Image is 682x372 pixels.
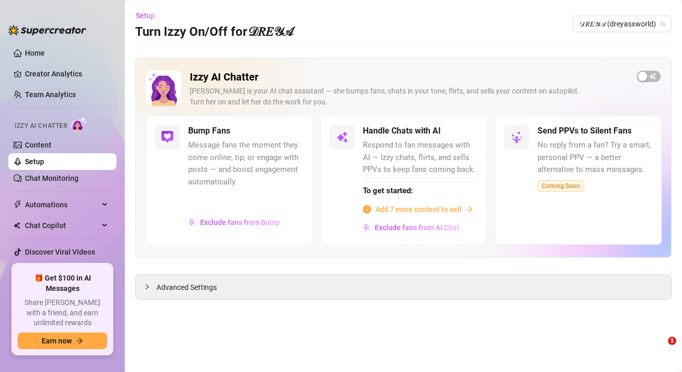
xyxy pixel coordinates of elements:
[25,248,95,256] a: Discover Viral Videos
[14,222,20,229] img: Chat Copilot
[510,131,523,143] img: svg%3e
[375,204,462,215] span: Add 7 more content to sell
[135,7,163,24] button: Setup
[76,337,83,344] span: arrow-right
[135,24,293,41] h3: Turn Izzy On/Off for 𝒟𝑅𝐸𝒴𝒜
[25,141,51,149] a: Content
[144,281,156,293] div: collapsed
[18,333,107,349] button: Earn nowarrow-right
[25,196,99,213] span: Automations
[537,139,653,176] span: No reply from a fan? Try a smart, personal PPV — a better alternative to mass messages.
[42,337,72,345] span: Earn now
[363,186,413,195] strong: To get started:
[144,284,150,290] span: collapsed
[660,21,666,27] span: team
[647,337,672,362] iframe: Intercom live chat
[363,224,371,231] img: svg%3e
[156,282,217,293] span: Advanced Settings
[18,298,107,328] span: Share [PERSON_NAME] with a friend, and earn unlimited rewards
[579,16,665,32] span: 𝒟𝑅𝐸𝒴𝒜 (dreyasxworld)
[363,125,441,137] h5: Handle Chats with AI
[190,86,628,108] div: [PERSON_NAME] is your AI chat assistant — she bumps fans, chats in your tone, flirts, and sells y...
[188,139,304,188] span: Message fans the moment they come online, tip, or engage with posts — and boost engagement automa...
[336,131,348,143] img: svg%3e
[668,337,676,345] span: 1
[188,125,230,137] h5: Bump Fans
[375,223,460,232] span: Exclude fans from AI Chat
[363,205,371,214] span: info-circle
[25,157,44,166] a: Setup
[71,117,87,132] img: AI Chatter
[537,180,584,192] span: Coming Soon
[466,206,473,213] span: arrow-right
[537,125,632,137] h5: Send PPVs to Silent Fans
[161,131,174,143] img: svg%3e
[200,218,280,227] span: Exclude fans from Bump
[190,71,628,84] h2: Izzy AI Chatter
[363,219,460,236] button: Exclude fans from AI Chat
[136,11,155,20] span: Setup
[25,49,45,57] a: Home
[363,139,478,176] span: Respond to fan messages with AI — Izzy chats, flirts, and sells PPVs to keep fans coming back.
[189,219,196,226] img: svg%3e
[25,174,78,182] a: Chat Monitoring
[14,201,22,209] span: thunderbolt
[146,71,181,106] img: Izzy AI Chatter
[25,90,76,99] a: Team Analytics
[25,217,99,234] span: Chat Copilot
[15,121,67,131] span: Izzy AI Chatter
[18,273,107,294] span: 🎁 Get $100 in AI Messages
[8,25,86,35] img: logo-BBDzfeDw.svg
[25,65,108,82] a: Creator Analytics
[188,214,281,231] button: Exclude fans from Bump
